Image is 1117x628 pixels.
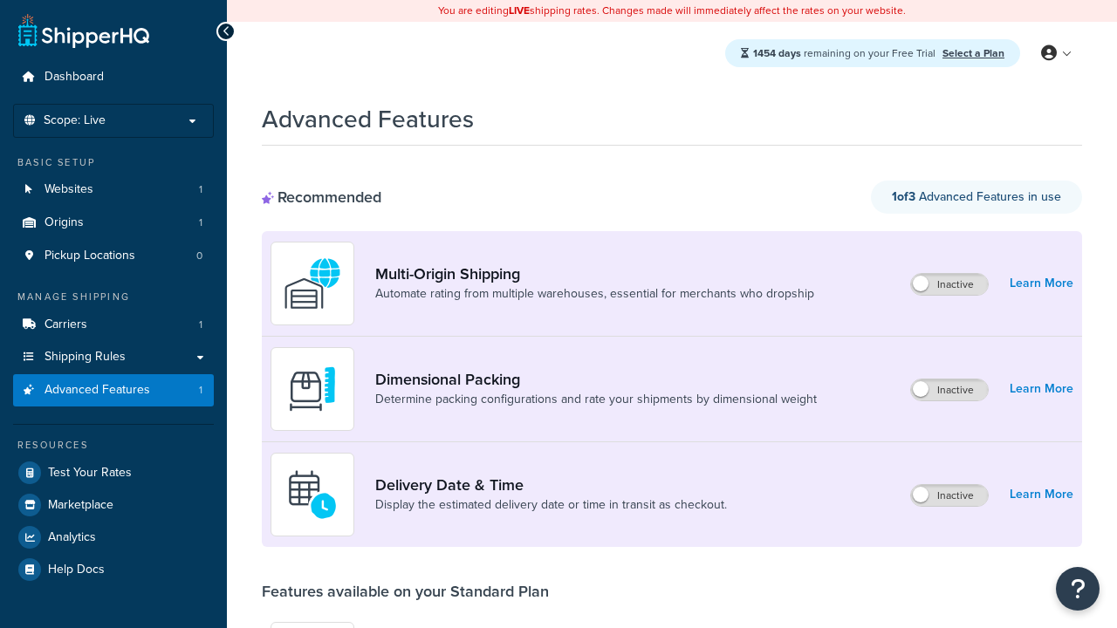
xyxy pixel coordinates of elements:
[48,498,113,513] span: Marketplace
[13,240,214,272] li: Pickup Locations
[1010,482,1073,507] a: Learn More
[282,358,343,420] img: DTVBYsAAAAAASUVORK5CYII=
[13,207,214,239] a: Origins1
[13,457,214,488] a: Test Your Rates
[262,582,549,601] div: Features available on your Standard Plan
[892,188,915,206] strong: 1 of 3
[13,174,214,206] li: Websites
[262,188,381,207] div: Recommended
[375,264,814,283] a: Multi-Origin Shipping
[282,253,343,314] img: WatD5o0RtDAAAAAElFTkSuQmCC
[13,309,214,341] li: Carriers
[1056,567,1100,611] button: Open Resource Center
[45,249,135,263] span: Pickup Locations
[282,464,343,525] img: gfkeb5ejjkALwAAAABJRU5ErkJggg==
[375,475,727,495] a: Delivery Date & Time
[375,370,817,389] a: Dimensional Packing
[942,45,1004,61] a: Select a Plan
[45,383,150,398] span: Advanced Features
[753,45,801,61] strong: 1454 days
[1010,271,1073,296] a: Learn More
[892,188,1061,206] span: Advanced Features in use
[48,530,96,545] span: Analytics
[45,70,104,85] span: Dashboard
[375,285,814,303] a: Automate rating from multiple warehouses, essential for merchants who dropship
[13,438,214,453] div: Resources
[13,155,214,170] div: Basic Setup
[13,240,214,272] a: Pickup Locations0
[13,309,214,341] a: Carriers1
[48,466,132,481] span: Test Your Rates
[13,341,214,373] a: Shipping Rules
[911,274,988,295] label: Inactive
[13,554,214,585] a: Help Docs
[45,350,126,365] span: Shipping Rules
[13,207,214,239] li: Origins
[13,61,214,93] a: Dashboard
[753,45,938,61] span: remaining on your Free Trial
[911,485,988,506] label: Inactive
[13,374,214,406] a: Advanced Features1
[1010,377,1073,401] a: Learn More
[13,174,214,206] a: Websites1
[13,489,214,521] a: Marketplace
[45,215,84,230] span: Origins
[199,317,202,332] span: 1
[375,391,817,408] a: Determine packing configurations and rate your shipments by dimensional weight
[262,102,474,136] h1: Advanced Features
[199,182,202,197] span: 1
[44,113,106,128] span: Scope: Live
[199,215,202,230] span: 1
[375,496,727,514] a: Display the estimated delivery date or time in transit as checkout.
[199,383,202,398] span: 1
[13,522,214,553] a: Analytics
[48,563,105,577] span: Help Docs
[45,317,87,332] span: Carriers
[13,290,214,304] div: Manage Shipping
[911,379,988,400] label: Inactive
[196,249,202,263] span: 0
[45,182,93,197] span: Websites
[509,3,530,18] b: LIVE
[13,374,214,406] li: Advanced Features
